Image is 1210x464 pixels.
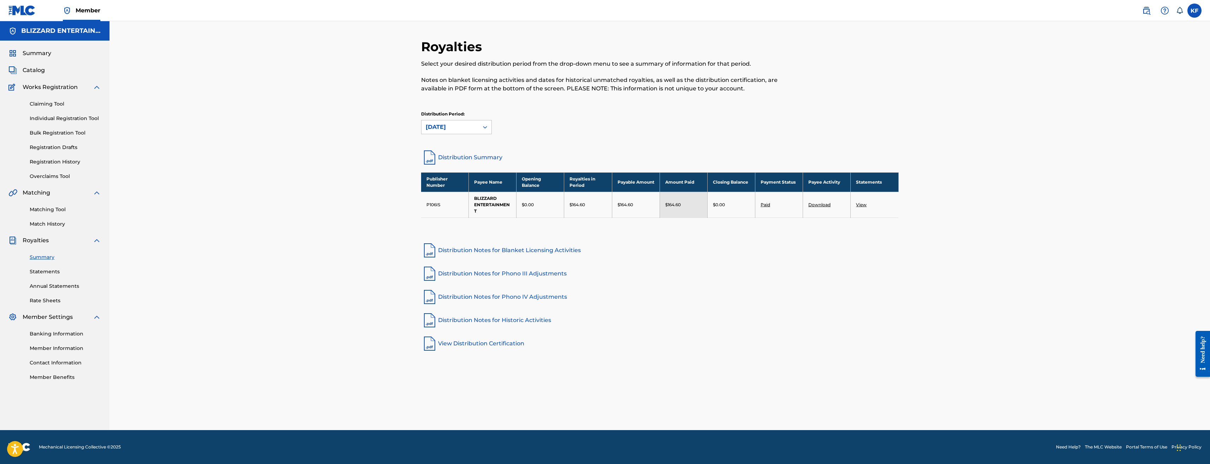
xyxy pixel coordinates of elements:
[469,192,517,218] td: BLIZZARD ENTERTAINMENT
[30,297,101,304] a: Rate Sheets
[421,39,485,55] h2: Royalties
[30,345,101,352] a: Member Information
[8,189,17,197] img: Matching
[23,236,49,245] span: Royalties
[23,83,78,91] span: Works Registration
[665,202,681,208] p: $164.60
[30,282,101,290] a: Annual Statements
[707,172,755,192] th: Closing Balance
[8,66,17,75] img: Catalog
[517,172,564,192] th: Opening Balance
[93,189,101,197] img: expand
[23,189,50,197] span: Matching
[8,66,45,75] a: CatalogCatalog
[76,6,100,14] span: Member
[8,49,17,58] img: Summary
[30,100,101,108] a: Claiming Tool
[30,330,101,338] a: Banking Information
[564,172,612,192] th: Royalties in Period
[1126,444,1167,450] a: Portal Terms of Use
[1139,4,1153,18] a: Public Search
[426,123,474,131] div: [DATE]
[421,288,438,305] img: pdf
[421,111,492,117] p: Distribution Period:
[30,206,101,213] a: Matching Tool
[30,144,101,151] a: Registration Drafts
[21,27,101,35] h5: BLIZZARD ENTERTAINMENT
[8,83,18,91] img: Works Registration
[421,242,438,259] img: pdf
[1171,444,1202,450] a: Privacy Policy
[1056,444,1081,450] a: Need Help?
[30,254,101,261] a: Summary
[761,202,770,207] a: Paid
[1142,6,1151,15] img: search
[808,202,831,207] a: Download
[8,313,17,321] img: Member Settings
[8,5,36,16] img: MLC Logo
[23,49,51,58] span: Summary
[30,158,101,166] a: Registration History
[30,268,101,275] a: Statements
[660,172,707,192] th: Amount Paid
[63,6,71,15] img: Top Rightsholder
[421,265,899,282] a: Distribution Notes for Phono III Adjustments
[8,443,30,451] img: logo
[30,173,101,180] a: Overclaims Tool
[30,359,101,367] a: Contact Information
[8,49,51,58] a: SummarySummary
[1177,437,1181,458] div: Drag
[1187,4,1202,18] div: User Menu
[421,60,789,68] p: Select your desired distribution period from the drop-down menu to see a summary of information f...
[755,172,803,192] th: Payment Status
[8,236,17,245] img: Royalties
[1175,430,1210,464] iframe: Chat Widget
[8,27,17,35] img: Accounts
[421,312,438,329] img: pdf
[1190,326,1210,382] iframe: Resource Center
[30,374,101,381] a: Member Benefits
[421,335,438,352] img: pdf
[1085,444,1122,450] a: The MLC Website
[851,172,898,192] th: Statements
[569,202,585,208] p: $164.60
[30,220,101,228] a: Match History
[803,172,851,192] th: Payee Activity
[469,172,517,192] th: Payee Name
[23,313,73,321] span: Member Settings
[421,76,789,93] p: Notes on blanket licensing activities and dates for historical unmatched royalties, as well as th...
[23,66,45,75] span: Catalog
[421,242,899,259] a: Distribution Notes for Blanket Licensing Activities
[1176,7,1183,14] div: Notifications
[421,265,438,282] img: pdf
[1161,6,1169,15] img: help
[39,444,121,450] span: Mechanical Licensing Collective © 2025
[522,202,534,208] p: $0.00
[421,288,899,305] a: Distribution Notes for Phono IV Adjustments
[618,202,633,208] p: $164.60
[421,192,469,218] td: P106IS
[421,149,438,166] img: distribution-summary-pdf
[30,129,101,137] a: Bulk Registration Tool
[421,172,469,192] th: Publisher Number
[856,202,867,207] a: View
[421,312,899,329] a: Distribution Notes for Historic Activities
[612,172,660,192] th: Payable Amount
[1158,4,1172,18] div: Help
[93,83,101,91] img: expand
[93,313,101,321] img: expand
[713,202,725,208] p: $0.00
[421,149,899,166] a: Distribution Summary
[421,335,899,352] a: View Distribution Certification
[30,115,101,122] a: Individual Registration Tool
[93,236,101,245] img: expand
